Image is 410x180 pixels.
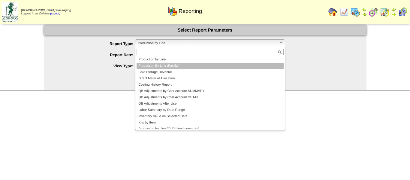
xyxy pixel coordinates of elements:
li: QB Adjustments After Use [137,101,284,107]
div: Select Report Parameters [44,25,366,35]
label: Report Date: [56,53,135,57]
li: Cold Storage Revenue [137,69,284,75]
img: home.gif [328,7,337,17]
li: QB Adjustments by Cost Account DETAIL [137,94,284,101]
img: arrowleft.gif [391,7,396,12]
span: Logged in as Colerost [21,9,71,15]
img: arrowright.gif [391,12,396,17]
img: calendarblend.gif [369,7,378,17]
label: View Type: [56,64,135,68]
span: Production by Line [138,40,277,47]
img: zoroco-logo-small.webp [2,2,18,22]
li: Production By Line (Facility) [137,63,284,69]
span: [DEMOGRAPHIC_DATA] Packaging [21,9,71,12]
li: Direct Material Allocation [137,75,284,82]
li: Production by Line (OLD blend summary) [137,126,284,132]
img: arrowleft.gif [362,7,367,12]
a: (logout) [50,12,60,15]
li: QB Adjustments by Cost Account SUMMARY [137,88,284,94]
label: Report Type: [56,41,135,46]
li: Inventory Value on Selected Date [137,113,284,120]
img: calendarcustomer.gif [398,7,408,17]
img: graph.gif [168,6,177,16]
img: line_graph.gif [339,7,349,17]
img: arrowright.gif [362,12,367,17]
img: calendarprod.gif [351,7,360,17]
img: calendarinout.gif [380,7,390,17]
li: Costing History Report [137,82,284,88]
span: Reporting [179,8,202,14]
li: Labor Summary by Date Range [137,107,284,113]
li: Kits by Item [137,120,284,126]
li: Production by Line [137,56,284,63]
